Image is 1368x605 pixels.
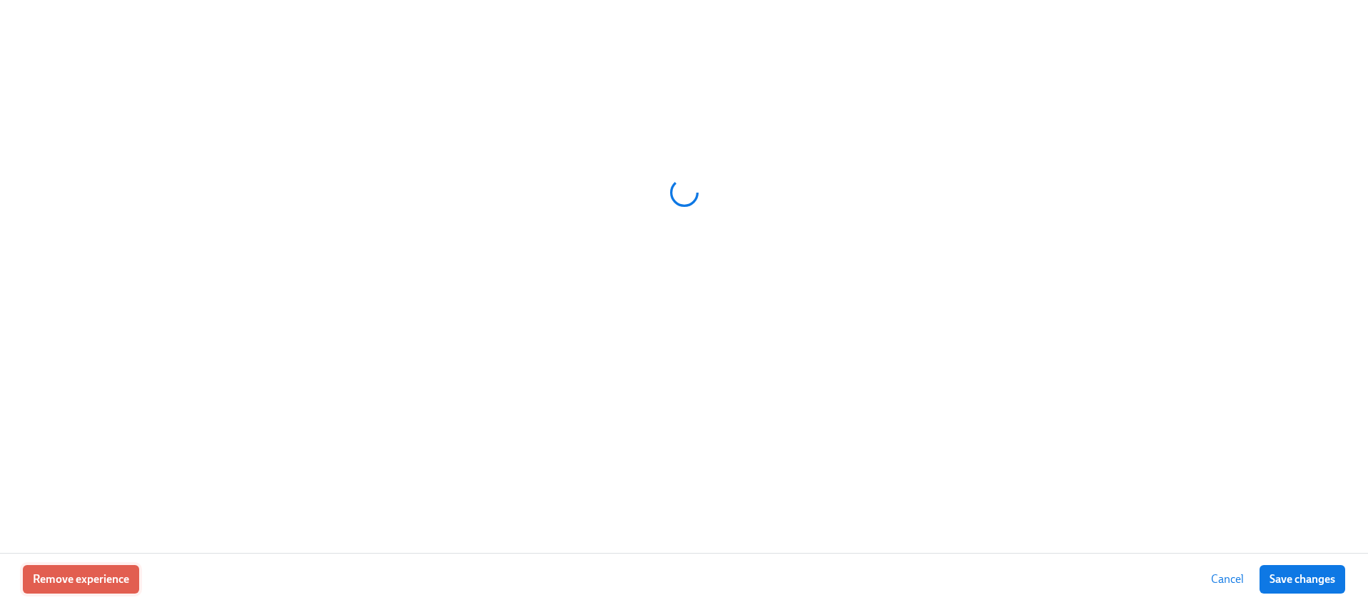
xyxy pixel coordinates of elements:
[1211,572,1244,586] span: Cancel
[1201,565,1254,594] button: Cancel
[23,565,139,594] button: Remove experience
[1260,565,1345,594] button: Save changes
[33,572,129,586] span: Remove experience
[1270,572,1335,586] span: Save changes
